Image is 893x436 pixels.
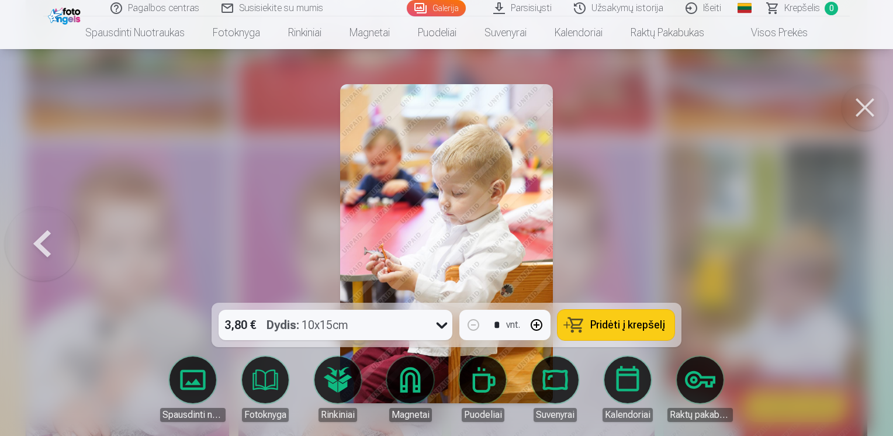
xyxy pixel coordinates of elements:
[825,2,838,15] span: 0
[404,16,470,49] a: Puodeliai
[319,408,357,422] div: Rinkiniai
[389,408,432,422] div: Magnetai
[534,408,577,422] div: Suvenyrai
[506,318,520,332] div: vnt.
[71,16,199,49] a: Spausdinti nuotraukas
[617,16,718,49] a: Raktų pakabukas
[667,408,733,422] div: Raktų pakabukas
[219,310,262,340] div: 3,80 €
[305,357,371,422] a: Rinkiniai
[470,16,541,49] a: Suvenyrai
[378,357,443,422] a: Magnetai
[522,357,588,422] a: Suvenyrai
[541,16,617,49] a: Kalendoriai
[199,16,274,49] a: Fotoknyga
[335,16,404,49] a: Magnetai
[450,357,515,422] a: Puodeliai
[595,357,660,422] a: Kalendoriai
[48,5,84,25] img: /fa2
[266,317,299,333] strong: Dydis :
[558,310,674,340] button: Pridėti į krepšelį
[590,320,665,330] span: Pridėti į krepšelį
[784,1,820,15] span: Krepšelis
[233,357,298,422] a: Fotoknyga
[242,408,289,422] div: Fotoknyga
[160,408,226,422] div: Spausdinti nuotraukas
[603,408,653,422] div: Kalendoriai
[462,408,504,422] div: Puodeliai
[160,357,226,422] a: Spausdinti nuotraukas
[667,357,733,422] a: Raktų pakabukas
[718,16,822,49] a: Visos prekės
[266,310,348,340] div: 10x15cm
[274,16,335,49] a: Rinkiniai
